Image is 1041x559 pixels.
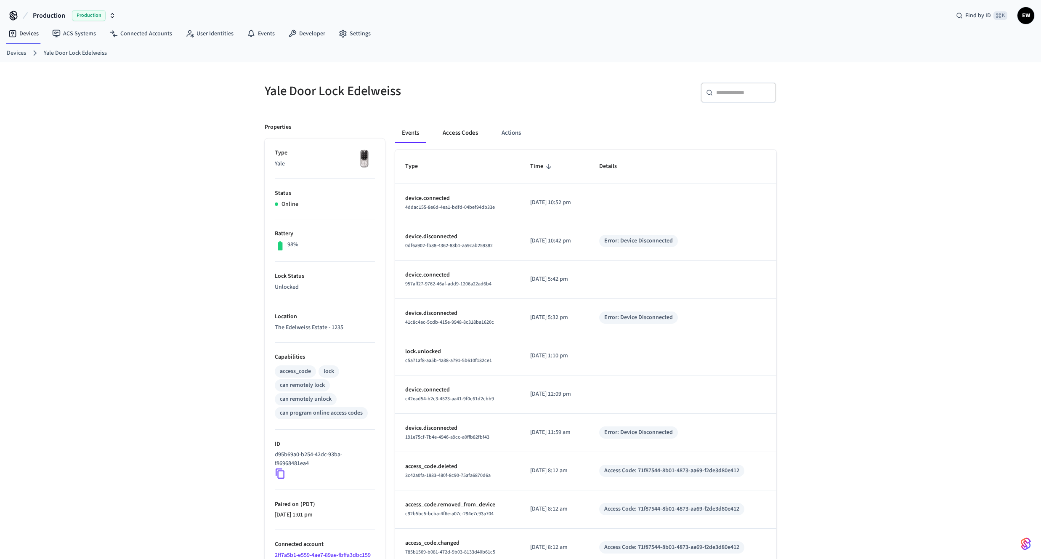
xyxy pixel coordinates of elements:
[405,347,510,356] p: lock.unlocked
[405,204,495,211] span: 4ddac155-8e6d-4ea1-bdfd-04bef94db33e
[405,309,510,318] p: device.disconnected
[405,472,491,479] span: 3c42a0fa-1983-480f-8c90-75afa6870d6a
[405,386,510,394] p: device.connected
[324,367,334,376] div: lock
[275,450,372,468] p: d95b69a0-b254-42dc-93ba-f86968481ea4
[949,8,1014,23] div: Find by ID⌘ K
[275,540,375,549] p: Connected account
[604,543,739,552] div: Access Code: 71f87544-8b01-4873-aa69-f2de3d80e412
[275,440,375,449] p: ID
[44,49,107,58] a: Yale Door Lock Edelweiss
[530,198,579,207] p: [DATE] 10:52 pm
[405,462,510,471] p: access_code.deleted
[530,237,579,245] p: [DATE] 10:42 pm
[275,160,375,168] p: Yale
[599,160,628,173] span: Details
[275,189,375,198] p: Status
[265,83,515,100] h5: Yale Door Lock Edelweiss
[275,323,375,332] p: The Edelweiss Estate - 1235
[604,237,673,245] div: Error: Device Disconnected
[281,200,298,209] p: Online
[530,160,554,173] span: Time
[530,275,579,284] p: [DATE] 5:42 pm
[604,505,739,514] div: Access Code: 71f87544-8b01-4873-aa69-f2de3d80e412
[275,229,375,238] p: Battery
[405,548,495,556] span: 785b1569-b081-472d-9b03-8133d40b61c5
[179,26,240,41] a: User Identities
[275,511,375,519] p: [DATE] 1:01 pm
[281,26,332,41] a: Developer
[280,395,332,404] div: can remotely unlock
[405,395,494,402] span: c42ead54-b2c3-4523-aa41-9f0c61d2cbb9
[530,505,579,514] p: [DATE] 8:12 am
[530,390,579,399] p: [DATE] 12:09 pm
[354,149,375,170] img: Yale Assure Touchscreen Wifi Smart Lock, Satin Nickel, Front
[275,149,375,157] p: Type
[275,283,375,292] p: Unlocked
[395,123,776,143] div: ant example
[275,500,375,509] p: Paired on
[7,49,26,58] a: Devices
[405,424,510,433] p: device.disconnected
[33,11,65,21] span: Production
[993,11,1007,20] span: ⌘ K
[405,357,492,364] span: c5a71af8-aa5b-4a38-a791-5b610f182ce1
[287,240,298,249] p: 98%
[280,367,311,376] div: access_code
[405,500,510,509] p: access_code.removed_from_device
[2,26,45,41] a: Devices
[280,409,363,418] div: can program online access codes
[495,123,528,143] button: Actions
[604,313,673,322] div: Error: Device Disconnected
[265,123,291,132] p: Properties
[604,466,739,475] div: Access Code: 71f87544-8b01-4873-aa69-f2de3d80e412
[405,271,510,279] p: device.connected
[436,123,485,143] button: Access Codes
[405,232,510,241] p: device.disconnected
[965,11,991,20] span: Find by ID
[405,510,494,517] span: c92b5bc5-bcba-4f6e-a07c-294e7c93a704
[604,428,673,437] div: Error: Device Disconnected
[299,500,315,508] span: ( PDT )
[332,26,377,41] a: Settings
[405,434,489,441] span: 191e75cf-7b4e-4946-a9cc-a0ffb82fbf43
[530,466,579,475] p: [DATE] 8:12 am
[405,242,493,249] span: 0df6a902-fb88-4362-83b1-a59cab259382
[405,280,491,287] span: 957aff27-9762-46af-add9-1206a22ad6b4
[1021,537,1031,551] img: SeamLogoGradient.69752ec5.svg
[395,123,426,143] button: Events
[72,10,106,21] span: Production
[405,194,510,203] p: device.connected
[1018,8,1033,23] span: EW
[275,353,375,362] p: Capabilities
[405,319,494,326] span: 41c8c4ac-5cdb-415e-9948-8c318ba1620c
[45,26,103,41] a: ACS Systems
[530,543,579,552] p: [DATE] 8:12 am
[530,351,579,360] p: [DATE] 1:10 pm
[280,381,325,390] div: can remotely lock
[275,272,375,281] p: Lock Status
[530,428,579,437] p: [DATE] 11:59 am
[405,539,510,548] p: access_code.changed
[240,26,281,41] a: Events
[1017,7,1034,24] button: EW
[405,160,429,173] span: Type
[103,26,179,41] a: Connected Accounts
[275,312,375,321] p: Location
[530,313,579,322] p: [DATE] 5:32 pm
